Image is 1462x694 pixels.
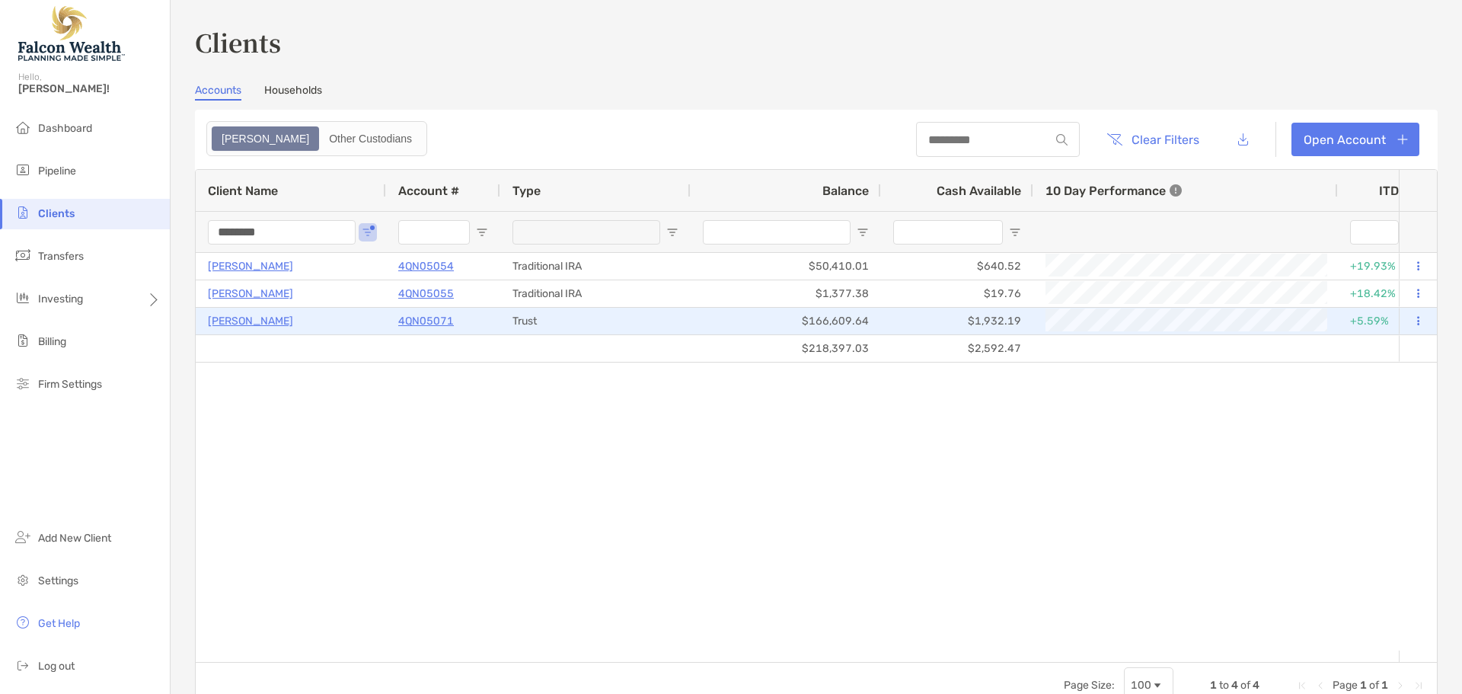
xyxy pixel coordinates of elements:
img: add_new_client icon [14,528,32,546]
div: Traditional IRA [500,280,691,307]
a: 4QN05071 [398,312,454,331]
div: $218,397.03 [691,335,881,362]
div: Other Custodians [321,128,420,149]
span: Investing [38,293,83,305]
div: First Page [1296,680,1308,692]
div: Next Page [1394,680,1406,692]
a: 4QN05055 [398,284,454,303]
a: Open Account [1291,123,1419,156]
span: Balance [822,184,869,198]
span: Firm Settings [38,378,102,391]
img: dashboard icon [14,118,32,136]
div: 10 Day Performance [1045,170,1182,211]
input: ITD Filter Input [1350,220,1399,245]
a: [PERSON_NAME] [208,284,293,303]
img: logout icon [14,656,32,674]
img: investing icon [14,289,32,307]
span: to [1219,679,1229,692]
span: 1 [1210,679,1217,692]
span: Settings [38,574,78,587]
div: +19.93% [1350,254,1417,279]
span: Billing [38,335,66,348]
span: [PERSON_NAME]! [18,82,161,95]
span: Transfers [38,250,84,263]
span: Type [512,184,541,198]
img: get-help icon [14,613,32,632]
span: Dashboard [38,122,92,135]
span: Client Name [208,184,278,198]
button: Open Filter Menu [362,226,374,238]
span: 1 [1360,679,1367,692]
span: Account # [398,184,459,198]
div: $640.52 [881,253,1033,280]
button: Clear Filters [1095,123,1211,156]
div: ITD [1379,184,1417,198]
input: Balance Filter Input [703,220,851,245]
span: Page [1333,679,1358,692]
span: 4 [1253,679,1259,692]
div: Page Size: [1064,679,1115,692]
span: Pipeline [38,165,76,177]
a: 4QN05054 [398,257,454,276]
span: Cash Available [937,184,1021,198]
button: Open Filter Menu [857,226,869,238]
span: of [1369,679,1379,692]
input: Account # Filter Input [398,220,470,245]
div: Trust [500,308,691,334]
div: 100 [1131,679,1151,692]
img: transfers icon [14,246,32,264]
button: Open Filter Menu [476,226,488,238]
img: pipeline icon [14,161,32,179]
div: $166,609.64 [691,308,881,334]
span: 4 [1231,679,1238,692]
div: +18.42% [1350,281,1417,306]
h3: Clients [195,24,1438,59]
span: Add New Client [38,532,111,545]
span: Get Help [38,617,80,630]
div: $1,377.38 [691,280,881,307]
div: Previous Page [1314,680,1326,692]
div: +5.59% [1350,309,1417,334]
a: [PERSON_NAME] [208,257,293,276]
div: $1,932.19 [881,308,1033,334]
input: Client Name Filter Input [208,220,356,245]
span: Log out [38,660,75,673]
a: Households [264,84,322,101]
div: Zoe [213,128,318,149]
a: [PERSON_NAME] [208,312,293,331]
input: Cash Available Filter Input [893,220,1003,245]
span: of [1240,679,1250,692]
span: Clients [38,207,75,220]
div: segmented control [206,121,427,156]
button: Open Filter Menu [1009,226,1021,238]
div: $50,410.01 [691,253,881,280]
img: firm-settings icon [14,374,32,392]
img: settings icon [14,571,32,589]
span: 1 [1381,679,1388,692]
div: $19.76 [881,280,1033,307]
img: Falcon Wealth Planning Logo [18,6,125,61]
a: Accounts [195,84,241,101]
img: billing icon [14,331,32,350]
button: Open Filter Menu [666,226,678,238]
img: input icon [1056,134,1068,146]
div: $2,592.47 [881,335,1033,362]
div: Last Page [1413,680,1425,692]
div: Traditional IRA [500,253,691,280]
img: clients icon [14,203,32,222]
